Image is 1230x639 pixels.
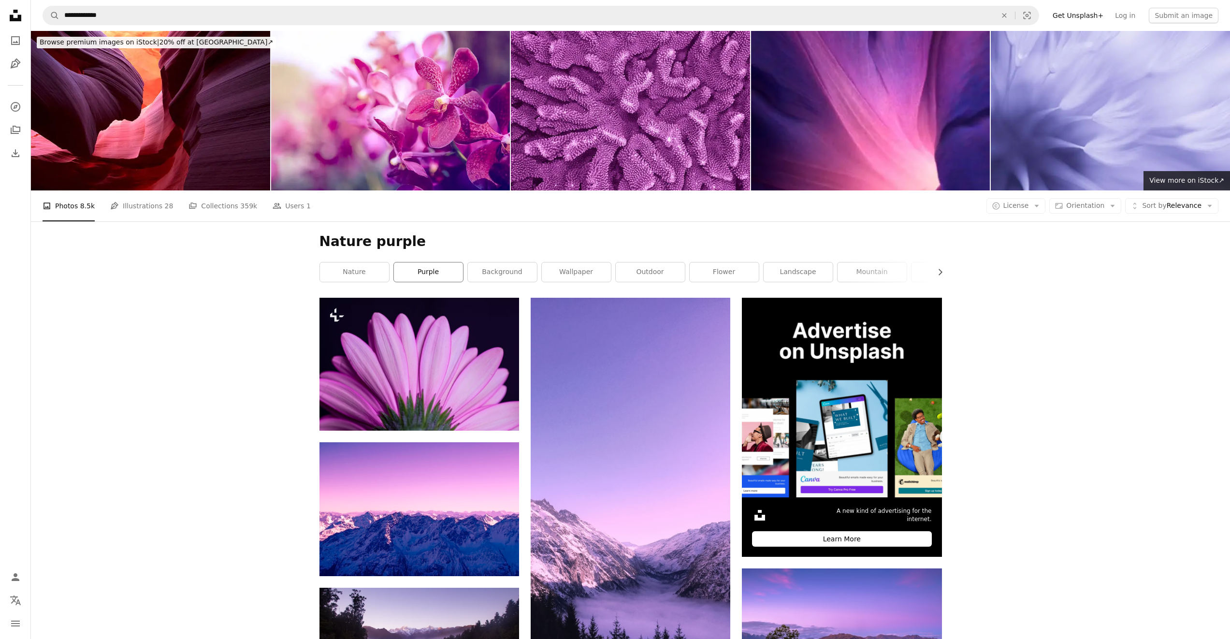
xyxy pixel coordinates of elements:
img: Purple morning glory flower [751,31,990,190]
form: Find visuals sitewide [43,6,1039,25]
div: Learn More [752,531,931,547]
span: License [1003,202,1029,209]
a: background [468,262,537,282]
span: Sort by [1142,202,1166,209]
button: Menu [6,614,25,633]
span: Orientation [1066,202,1104,209]
a: Get Unsplash+ [1047,8,1109,23]
a: A new kind of advertising for the internet.Learn More [742,298,941,557]
h1: Nature purple [319,233,942,250]
a: flower [690,262,759,282]
button: Search Unsplash [43,6,59,25]
button: Orientation [1049,198,1121,214]
button: scroll list to the right [931,262,942,282]
img: Acropora [511,31,750,190]
a: Home — Unsplash [6,6,25,27]
a: landscape photography of mountains [531,482,730,491]
span: View more on iStock ↗ [1149,176,1224,184]
a: nature [320,262,389,282]
button: Visual search [1015,6,1039,25]
a: a close up of a flower [319,360,519,368]
a: Collections 359k [188,190,257,221]
span: A new kind of advertising for the internet. [822,507,931,523]
img: Veri Peri - Color of the year 2022 - Trendy concept . Abstract blurred dandelion inspired by colo... [991,31,1230,190]
a: purple [394,262,463,282]
button: Language [6,591,25,610]
a: Collections [6,120,25,140]
a: color [912,262,981,282]
a: tree on body of water near mountains [742,630,941,639]
a: mountain [838,262,907,282]
span: 1 [306,201,311,211]
button: Sort byRelevance [1125,198,1218,214]
a: Download History [6,144,25,163]
button: Clear [994,6,1015,25]
img: file-1631306537910-2580a29a3cfcimage [752,508,767,523]
span: Relevance [1142,201,1201,211]
a: Explore [6,97,25,116]
span: 359k [240,201,257,211]
a: View more on iStock↗ [1143,171,1230,190]
img: Beautiful Purple orchid flower tree. [271,31,510,190]
img: file-1635990755334-4bfd90f37242image [742,298,941,497]
img: a close up of a flower [319,298,519,431]
img: Landscape image of lower Antelope Canyon in stunning colors [31,31,270,190]
button: Submit an image [1149,8,1218,23]
a: Log in [1109,8,1141,23]
button: License [986,198,1046,214]
span: 20% off at [GEOGRAPHIC_DATA] ↗ [40,38,273,46]
a: Users 1 [273,190,311,221]
a: Log in / Sign up [6,567,25,587]
a: Illustrations [6,54,25,73]
img: bird's eye photography of snow mountains [319,442,519,576]
span: Browse premium images on iStock | [40,38,159,46]
a: Photos [6,31,25,50]
a: bird's eye photography of snow mountains [319,505,519,513]
span: 28 [165,201,174,211]
a: outdoor [616,262,685,282]
a: Browse premium images on iStock|20% off at [GEOGRAPHIC_DATA]↗ [31,31,282,54]
a: landscape [764,262,833,282]
a: Illustrations 28 [110,190,173,221]
a: wallpaper [542,262,611,282]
